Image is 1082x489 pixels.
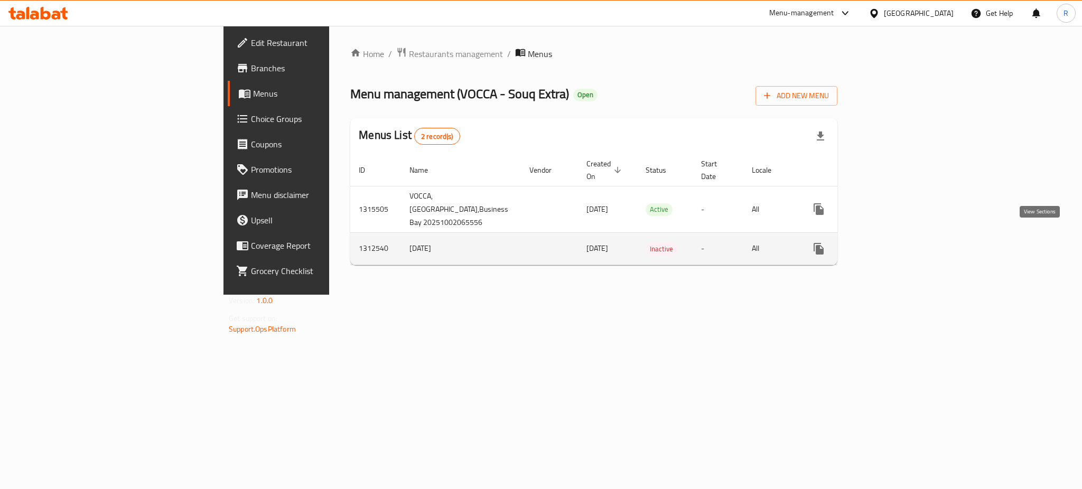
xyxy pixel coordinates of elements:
a: Coverage Report [228,233,404,258]
span: Version: [229,294,255,307]
div: Open [573,89,598,101]
span: Menus [253,87,396,100]
h2: Menus List [359,127,460,145]
span: Coupons [251,138,396,151]
span: Menus [528,48,552,60]
span: Choice Groups [251,112,396,125]
a: Restaurants management [396,47,503,61]
span: R [1064,7,1068,19]
span: Upsell [251,214,396,227]
span: Active [646,203,673,215]
span: Promotions [251,163,396,176]
button: Add New Menu [755,86,837,106]
span: 2 record(s) [415,131,460,142]
nav: breadcrumb [350,47,837,61]
span: Restaurants management [409,48,503,60]
li: / [507,48,511,60]
span: Name [409,164,442,176]
span: Menu disclaimer [251,189,396,201]
a: Grocery Checklist [228,258,404,284]
table: enhanced table [350,154,916,265]
th: Actions [798,154,916,186]
button: Change Status [832,236,857,261]
span: Edit Restaurant [251,36,396,49]
a: Edit Restaurant [228,30,404,55]
td: All [743,232,798,265]
span: Grocery Checklist [251,265,396,277]
span: Coverage Report [251,239,396,252]
button: Change Status [832,196,857,222]
span: Get support on: [229,312,277,325]
span: Branches [251,62,396,74]
a: Menu disclaimer [228,182,404,208]
span: 1.0.0 [256,294,273,307]
div: Total records count [414,128,460,145]
td: All [743,186,798,232]
span: Vendor [529,164,565,176]
a: Support.OpsPlatform [229,322,296,336]
span: Status [646,164,680,176]
span: ID [359,164,379,176]
span: Open [573,90,598,99]
span: [DATE] [586,202,608,216]
span: Created On [586,157,624,183]
div: Export file [808,124,833,149]
span: Add New Menu [764,89,829,102]
a: Coupons [228,131,404,157]
span: Start Date [701,157,731,183]
td: - [693,232,743,265]
a: Menus [228,81,404,106]
td: VOCCA, [GEOGRAPHIC_DATA],Business Bay 20251002065556 [401,186,521,232]
a: Promotions [228,157,404,182]
span: [DATE] [586,241,608,255]
span: Menu management ( VOCCA - Souq Extra ) [350,82,569,106]
td: [DATE] [401,232,521,265]
span: Locale [752,164,785,176]
td: - [693,186,743,232]
button: more [806,236,832,261]
a: Upsell [228,208,404,233]
span: Inactive [646,243,677,255]
button: more [806,196,832,222]
div: [GEOGRAPHIC_DATA] [884,7,954,19]
a: Choice Groups [228,106,404,131]
a: Branches [228,55,404,81]
div: Menu-management [769,7,834,20]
